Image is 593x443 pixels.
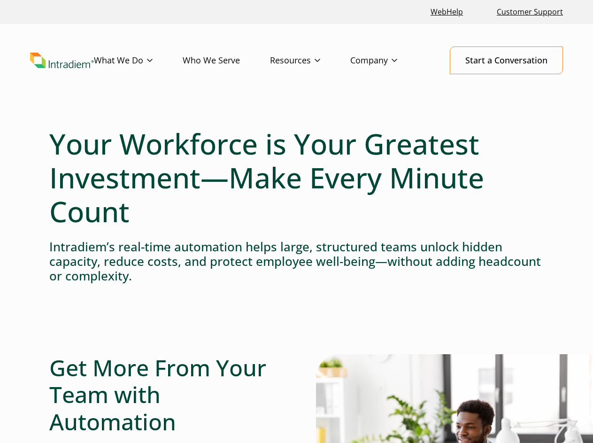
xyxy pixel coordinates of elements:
[450,47,563,74] a: Start a Conversation
[94,47,183,74] a: What We Do
[350,47,427,74] a: Company
[49,354,277,435] h2: Get More From Your Team with Automation
[427,2,467,22] a: Link opens in a new window
[30,53,94,68] a: Link to homepage of Intradiem
[30,53,94,68] img: Intradiem
[183,47,270,74] a: Who We Serve
[270,47,350,74] a: Resources
[49,240,544,284] h4: Intradiem’s real-time automation helps large, structured teams unlock hidden capacity, reduce cos...
[493,2,567,22] a: Customer Support
[49,127,544,228] h1: Your Workforce is Your Greatest Investment—Make Every Minute Count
